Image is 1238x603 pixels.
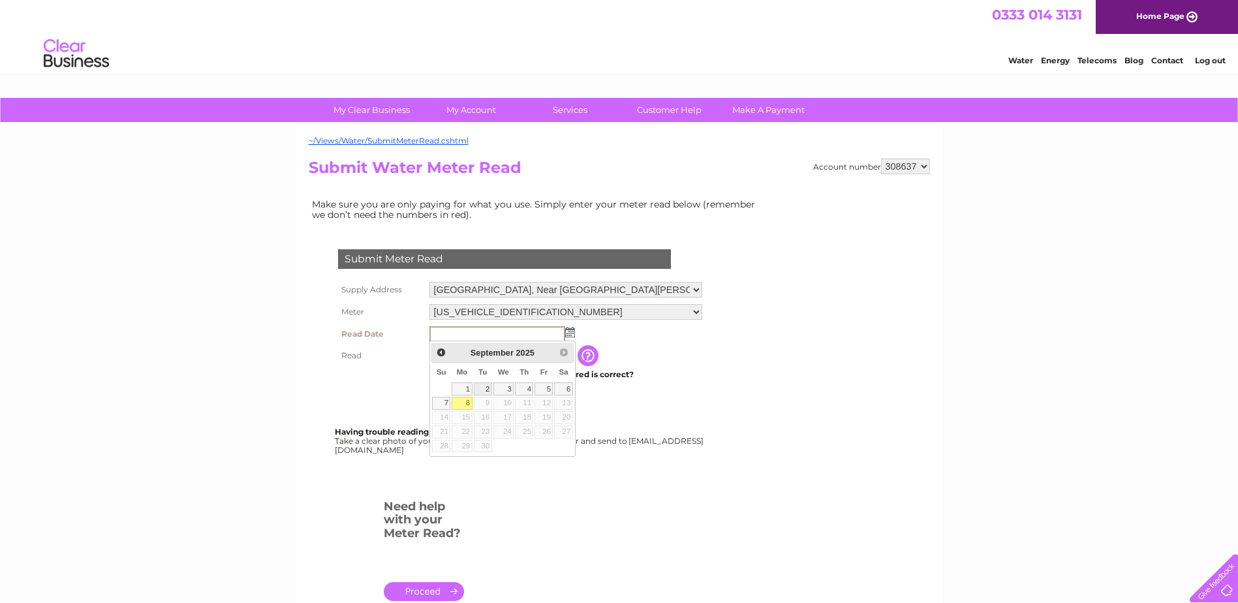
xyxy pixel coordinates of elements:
[311,7,928,63] div: Clear Business is a trading name of Verastar Limited (registered in [GEOGRAPHIC_DATA] No. 3667643...
[384,497,464,547] h3: Need help with your Meter Read?
[309,196,766,223] td: Make sure you are only paying for what you use. Simply enter your meter read below (remember we d...
[43,34,110,74] img: logo.png
[534,382,553,395] a: 5
[992,7,1082,23] a: 0333 014 3131
[309,159,930,183] h2: Submit Water Meter Read
[417,98,525,122] a: My Account
[335,427,481,437] b: Having trouble reading your meter?
[565,327,575,337] img: ...
[554,382,572,395] a: 6
[471,348,514,358] span: September
[432,397,450,410] a: 7
[615,98,723,122] a: Customer Help
[433,345,448,360] a: Prev
[335,279,426,301] th: Supply Address
[478,368,487,376] span: Tuesday
[516,98,624,122] a: Services
[540,368,548,376] span: Friday
[578,345,601,366] input: Information
[436,347,446,358] span: Prev
[318,98,426,122] a: My Clear Business
[1124,55,1143,65] a: Blog
[309,136,469,146] a: ~/Views/Water/SubmitMeterRead.cshtml
[338,249,671,269] div: Submit Meter Read
[515,382,533,395] a: 4
[335,427,705,454] div: Take a clear photo of your readings, tell us which supply it's for and send to [EMAIL_ADDRESS][DO...
[474,382,492,395] a: 2
[516,348,534,358] span: 2025
[1077,55,1117,65] a: Telecoms
[1041,55,1070,65] a: Energy
[813,159,930,174] div: Account number
[335,323,426,345] th: Read Date
[1008,55,1033,65] a: Water
[498,368,509,376] span: Wednesday
[335,345,426,366] th: Read
[1151,55,1183,65] a: Contact
[384,582,464,601] a: .
[335,301,426,323] th: Meter
[1195,55,1226,65] a: Log out
[437,368,446,376] span: Sunday
[452,382,472,395] a: 1
[452,397,472,410] a: 8
[519,368,529,376] span: Thursday
[457,368,468,376] span: Monday
[559,368,568,376] span: Saturday
[715,98,822,122] a: Make A Payment
[493,382,514,395] a: 3
[426,366,705,383] td: Are you sure the read you have entered is correct?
